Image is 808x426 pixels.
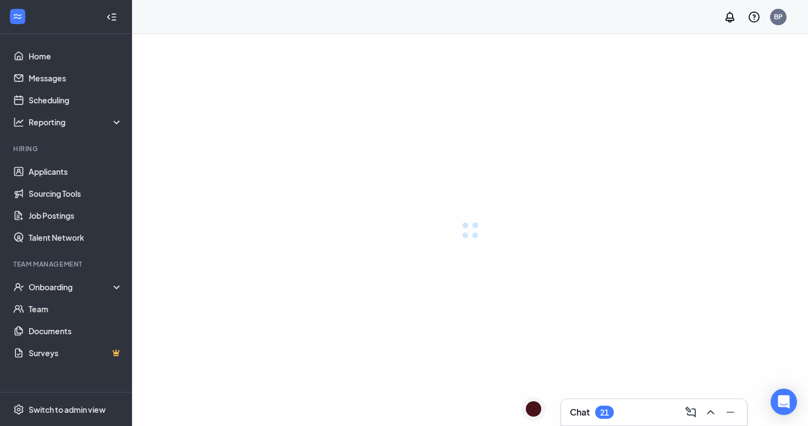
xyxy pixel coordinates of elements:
div: BP [774,12,783,21]
a: Home [29,45,123,67]
a: Sourcing Tools [29,182,123,204]
div: Open Intercom Messenger [771,389,797,415]
button: ChevronUp [701,403,718,421]
div: Reporting [29,117,123,128]
a: Scheduling [29,89,123,111]
div: Onboarding [29,281,123,292]
a: Talent Network [29,226,123,248]
a: Applicants [29,161,123,182]
svg: Minimize [724,406,737,419]
div: Hiring [13,144,120,153]
svg: Analysis [13,117,24,128]
a: Documents [29,320,123,342]
a: Job Postings [29,204,123,226]
a: Messages [29,67,123,89]
svg: ChevronUp [704,406,717,419]
a: Team [29,298,123,320]
div: Team Management [13,259,120,269]
div: 21 [600,408,609,417]
svg: ComposeMessage [684,406,697,419]
button: Minimize [721,403,738,421]
svg: WorkstreamLogo [12,11,23,22]
svg: Settings [13,404,24,415]
svg: QuestionInfo [747,10,761,24]
h3: Chat [570,406,590,418]
svg: UserCheck [13,281,24,292]
div: Switch to admin view [29,404,106,415]
svg: Notifications [723,10,736,24]
svg: Collapse [106,12,117,23]
button: ComposeMessage [681,403,699,421]
a: SurveysCrown [29,342,123,364]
